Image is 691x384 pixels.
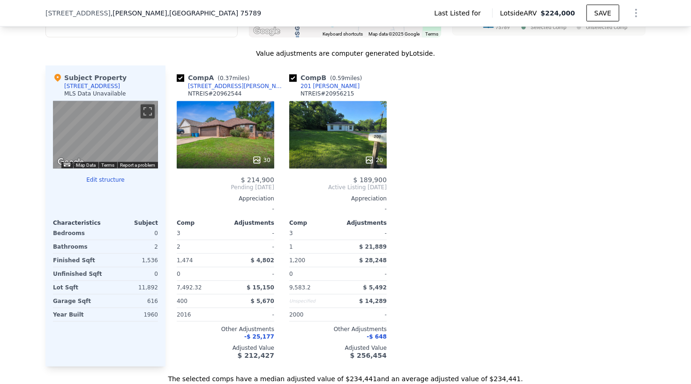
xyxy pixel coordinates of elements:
button: Keyboard shortcuts [64,162,70,167]
div: 2 [107,240,158,253]
div: Characteristics [53,219,105,227]
span: Lotside ARV [500,8,541,18]
span: 9,583.2 [289,284,311,291]
div: 0 [107,267,158,281]
span: , [GEOGRAPHIC_DATA] 75789 [167,9,262,17]
span: ( miles) [326,75,366,81]
button: SAVE [586,5,619,22]
div: Subject Property [53,73,127,82]
span: $ 189,900 [353,176,387,184]
div: Year Built [53,308,104,321]
a: 201 [PERSON_NAME] [289,82,360,90]
a: [STREET_ADDRESS][PERSON_NAME] [177,82,285,90]
div: 20 [365,155,383,165]
span: $ 214,900 [241,176,274,184]
div: 2016 [177,308,224,321]
div: 2 [177,240,224,253]
span: $ 15,150 [247,284,274,291]
button: Map Data [76,162,96,169]
div: 1960 [107,308,158,321]
div: Adjustments [338,219,387,227]
div: 1,536 [107,254,158,267]
span: Last Listed for [435,8,485,18]
span: ( miles) [214,75,253,81]
text: 75789 [496,25,510,31]
button: Toggle fullscreen view [141,104,155,118]
div: Adjusted Value [177,344,274,352]
span: 3 [177,230,180,236]
div: Comp [177,219,225,227]
div: Other Adjustments [289,325,387,333]
div: 11,892 [107,281,158,294]
div: Subject [105,219,158,227]
span: [STREET_ADDRESS] [45,8,111,18]
div: Unfinished Sqft [53,267,104,281]
div: Adjusted Value [289,344,387,352]
div: The selected comps have a median adjusted value of $234,441 and an average adjusted value of $234... [45,367,646,384]
span: 7,492.32 [177,284,202,291]
button: Keyboard shortcuts [323,31,363,37]
span: 0.59 [332,75,345,81]
div: - [227,308,274,321]
span: $ 256,454 [350,352,387,359]
div: Appreciation [177,195,274,202]
div: Comp A [177,73,253,82]
span: 1,474 [177,257,193,264]
span: 0 [177,271,180,277]
span: Map data ©2025 Google [368,31,420,37]
div: 30 [252,155,270,165]
div: Comp B [289,73,366,82]
div: - [227,240,274,253]
div: Bathrooms [53,240,104,253]
span: $224,000 [541,9,575,17]
a: Open this area in Google Maps (opens a new window) [251,25,282,37]
div: Appreciation [289,195,387,202]
div: - [227,267,274,281]
div: Map [53,101,158,169]
div: 201 [PERSON_NAME] [300,82,360,90]
div: Street View [53,101,158,169]
div: - [227,227,274,240]
span: $ 5,670 [251,298,274,304]
a: Report a problem [120,162,155,168]
div: Finished Sqft [53,254,104,267]
div: MLS Data Unavailable [64,90,126,97]
span: , [PERSON_NAME] [111,8,261,18]
div: Bedrooms [53,227,104,240]
div: [STREET_ADDRESS] [64,82,120,90]
span: 3 [289,230,293,236]
text: Unselected Comp [586,25,627,31]
text: Selected Comp [531,25,566,31]
div: Comp [289,219,338,227]
div: Garage Sqft [53,295,104,308]
div: 1 [289,240,336,253]
div: 616 [107,295,158,308]
span: Pending [DATE] [177,184,274,191]
div: - [340,227,387,240]
span: -$ 648 [367,333,387,340]
div: NTREIS # 20962544 [188,90,242,97]
div: 2000 [289,308,336,321]
img: Google [251,25,282,37]
span: 0.37 [220,75,233,81]
a: Terms (opens in new tab) [101,162,114,168]
div: Value adjustments are computer generated by Lotside . [45,49,646,58]
div: [STREET_ADDRESS][PERSON_NAME] [188,82,285,90]
span: 0 [289,271,293,277]
span: Active Listing [DATE] [289,184,387,191]
span: $ 5,492 [363,284,387,291]
span: $ 212,427 [238,352,274,359]
span: $ 21,889 [359,244,387,250]
a: Open this area in Google Maps (opens a new window) [55,156,86,169]
span: $ 4,802 [251,257,274,264]
div: Lot Sqft [53,281,104,294]
div: - [340,308,387,321]
span: $ 28,248 [359,257,387,264]
span: 1,200 [289,257,305,264]
div: - [340,267,387,281]
div: NTREIS # 20956215 [300,90,354,97]
button: Show Options [627,4,646,22]
div: Other Adjustments [177,325,274,333]
button: Edit structure [53,176,158,184]
span: $ 14,289 [359,298,387,304]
